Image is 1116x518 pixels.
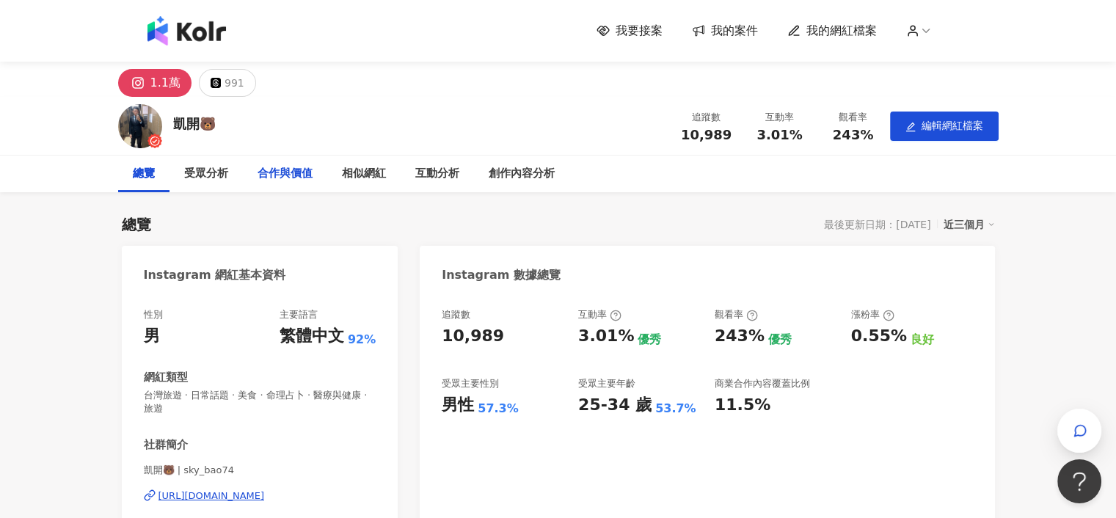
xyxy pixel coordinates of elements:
[118,104,162,148] img: KOL Avatar
[118,69,192,97] button: 1.1萬
[768,332,792,348] div: 優秀
[144,325,160,348] div: 男
[578,377,635,390] div: 受眾主要年齡
[715,377,810,390] div: 商業合作內容覆蓋比例
[911,332,934,348] div: 良好
[489,165,555,183] div: 創作內容分析
[1057,459,1101,503] iframe: Help Scout Beacon - Open
[597,23,663,39] a: 我要接案
[922,120,983,131] span: 編輯網紅檔案
[578,394,652,417] div: 25-34 歲
[348,332,376,348] span: 92%
[679,110,734,125] div: 追蹤數
[833,128,874,142] span: 243%
[756,128,802,142] span: 3.01%
[280,308,318,321] div: 主要語言
[478,401,519,417] div: 57.3%
[415,165,459,183] div: 互動分析
[905,122,916,132] span: edit
[806,23,877,39] span: 我的網紅檔案
[442,325,504,348] div: 10,989
[692,23,758,39] a: 我的案件
[851,308,894,321] div: 漲粉率
[225,73,244,93] div: 991
[578,308,621,321] div: 互動率
[147,16,226,45] img: logo
[442,308,470,321] div: 追蹤數
[442,377,499,390] div: 受眾主要性別
[442,394,474,417] div: 男性
[144,308,163,321] div: 性別
[144,489,376,503] a: [URL][DOMAIN_NAME]
[655,401,696,417] div: 53.7%
[824,219,930,230] div: 最後更新日期：[DATE]
[258,165,313,183] div: 合作與價值
[787,23,877,39] a: 我的網紅檔案
[173,114,216,133] div: 凱開🐻
[442,267,561,283] div: Instagram 數據總覽
[150,73,180,93] div: 1.1萬
[715,308,758,321] div: 觀看率
[199,69,256,97] button: 991
[944,215,995,234] div: 近三個月
[342,165,386,183] div: 相似網紅
[578,325,634,348] div: 3.01%
[158,489,265,503] div: [URL][DOMAIN_NAME]
[616,23,663,39] span: 我要接案
[890,112,999,141] button: edit編輯網紅檔案
[638,332,661,348] div: 優秀
[681,127,732,142] span: 10,989
[280,325,344,348] div: 繁體中文
[825,110,881,125] div: 觀看率
[715,394,770,417] div: 11.5%
[144,464,376,477] span: 凱開🐻 | sky_bao74
[851,325,907,348] div: 0.55%
[133,165,155,183] div: 總覽
[184,165,228,183] div: 受眾分析
[144,267,286,283] div: Instagram 網紅基本資料
[122,214,151,235] div: 總覽
[144,370,188,385] div: 網紅類型
[711,23,758,39] span: 我的案件
[752,110,808,125] div: 互動率
[144,437,188,453] div: 社群簡介
[715,325,765,348] div: 243%
[144,389,376,415] span: 台灣旅遊 · 日常話題 · 美食 · 命理占卜 · 醫療與健康 · 旅遊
